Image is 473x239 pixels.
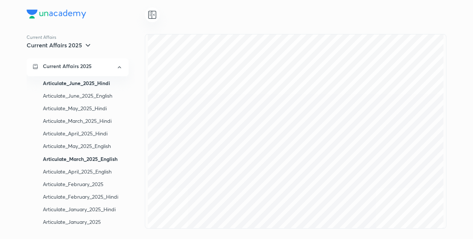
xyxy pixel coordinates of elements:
div: Articulate_May_2025_English [43,140,123,152]
div: Articulate_May_2025_Hindi [43,102,123,115]
p: Current Affairs [27,34,145,41]
p: Current Affairs 2025 [43,63,92,70]
h5: Current Affairs 2025 [27,41,82,49]
div: Articulate_February_2025 [43,178,123,191]
img: Company Logo [27,10,86,18]
div: Articulate_February_2025_Hindi [43,191,123,203]
div: Articulate_January_2025 [43,216,123,228]
div: Articulate_March_2025_English [43,153,123,165]
div: Articulate_June_2025_Hindi [43,77,123,90]
div: Articulate_June_2025_English [43,90,123,102]
div: Articulate_March_2025_Hindi [43,115,123,127]
div: Articulate_April_2025_Hindi [43,127,123,140]
div: Articulate_April_2025_English [43,165,123,178]
div: Articulate_January_2025_Hindi [43,203,123,216]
